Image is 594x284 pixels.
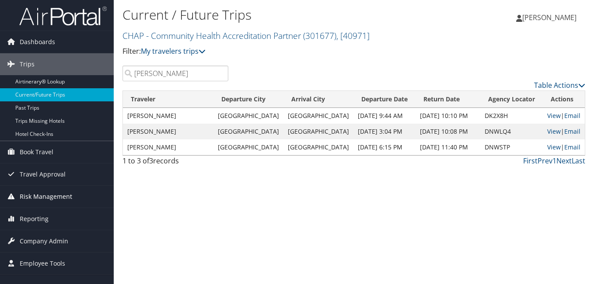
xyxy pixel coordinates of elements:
span: Reporting [20,208,49,230]
td: [GEOGRAPHIC_DATA] [283,108,353,124]
span: ( 301677 ) [303,30,336,42]
span: Dashboards [20,31,55,53]
td: [PERSON_NAME] [123,139,213,155]
th: Arrival City: activate to sort column ascending [283,91,353,108]
span: Risk Management [20,186,72,208]
td: DNWSTP [480,139,543,155]
td: DNWLQ4 [480,124,543,139]
a: [PERSON_NAME] [516,4,585,31]
input: Search Traveler or Arrival City [122,66,228,81]
a: Prev [538,156,552,166]
h1: Current / Future Trips [122,6,431,24]
td: [PERSON_NAME] [123,108,213,124]
a: Email [564,127,580,135]
td: [DATE] 10:10 PM [416,108,480,124]
a: My travelers trips [141,46,206,56]
td: | [543,139,585,155]
span: Travel Approval [20,163,66,185]
td: [DATE] 11:40 PM [416,139,480,155]
a: Table Actions [534,80,585,90]
td: DK2X8H [480,108,543,124]
td: [DATE] 6:15 PM [353,139,416,155]
td: [GEOGRAPHIC_DATA] [283,139,353,155]
a: 1 [552,156,556,166]
span: Book Travel [20,141,53,163]
span: Trips [20,53,35,75]
p: Filter: [122,46,431,57]
th: Departure City: activate to sort column ascending [213,91,283,108]
span: 3 [149,156,153,166]
span: , [ 40971 ] [336,30,370,42]
a: CHAP - Community Health Accreditation Partner [122,30,370,42]
a: View [547,143,561,151]
td: | [543,124,585,139]
th: Traveler: activate to sort column ascending [123,91,213,108]
a: Last [572,156,585,166]
th: Agency Locator: activate to sort column ascending [480,91,543,108]
th: Actions [543,91,585,108]
a: Email [564,143,580,151]
td: [GEOGRAPHIC_DATA] [283,124,353,139]
td: [DATE] 9:44 AM [353,108,416,124]
th: Return Date: activate to sort column ascending [416,91,480,108]
div: 1 to 3 of records [122,156,228,170]
a: Email [564,111,580,120]
td: [GEOGRAPHIC_DATA] [213,124,283,139]
img: airportal-logo.png [19,6,107,26]
a: First [523,156,538,166]
td: [GEOGRAPHIC_DATA] [213,139,283,155]
td: [DATE] 3:04 PM [353,124,416,139]
a: View [547,111,561,120]
span: Employee Tools [20,253,65,274]
th: Departure Date: activate to sort column descending [353,91,416,108]
td: | [543,108,585,124]
span: Company Admin [20,230,68,252]
td: [GEOGRAPHIC_DATA] [213,108,283,124]
span: [PERSON_NAME] [522,13,577,22]
a: Next [556,156,572,166]
td: [DATE] 10:08 PM [416,124,480,139]
a: View [547,127,561,135]
td: [PERSON_NAME] [123,124,213,139]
